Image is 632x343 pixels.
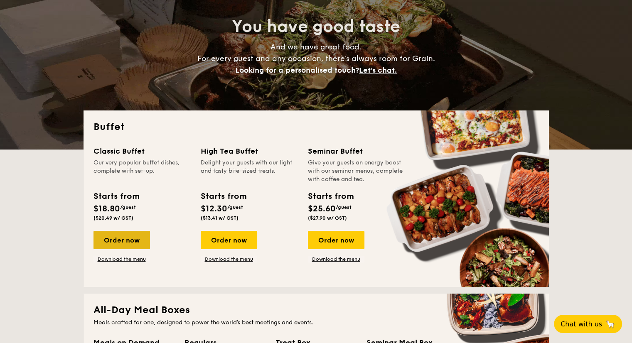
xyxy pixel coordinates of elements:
[308,190,353,203] div: Starts from
[201,204,227,214] span: $12.30
[93,204,120,214] span: $18.80
[201,159,298,184] div: Delight your guests with our light and tasty bite-sized treats.
[93,304,539,317] h2: All-Day Meal Boxes
[93,145,191,157] div: Classic Buffet
[201,256,257,262] a: Download the menu
[308,204,336,214] span: $25.60
[120,204,136,210] span: /guest
[308,145,405,157] div: Seminar Buffet
[308,159,405,184] div: Give your guests an energy boost with our seminar menus, complete with coffee and tea.
[605,319,615,329] span: 🦙
[308,256,364,262] a: Download the menu
[93,256,150,262] a: Download the menu
[197,42,435,75] span: And we have great food. For every guest and any occasion, there’s always room for Grain.
[308,215,347,221] span: ($27.90 w/ GST)
[336,204,352,210] span: /guest
[93,120,539,134] h2: Buffet
[232,17,400,37] span: You have good taste
[93,159,191,184] div: Our very popular buffet dishes, complete with set-up.
[359,66,397,75] span: Let's chat.
[201,145,298,157] div: High Tea Buffet
[93,318,539,327] div: Meals crafted for one, designed to power the world's best meetings and events.
[554,315,622,333] button: Chat with us🦙
[201,190,246,203] div: Starts from
[561,320,602,328] span: Chat with us
[93,215,133,221] span: ($20.49 w/ GST)
[93,190,139,203] div: Starts from
[201,231,257,249] div: Order now
[308,231,364,249] div: Order now
[227,204,243,210] span: /guest
[93,231,150,249] div: Order now
[235,66,359,75] span: Looking for a personalised touch?
[201,215,239,221] span: ($13.41 w/ GST)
